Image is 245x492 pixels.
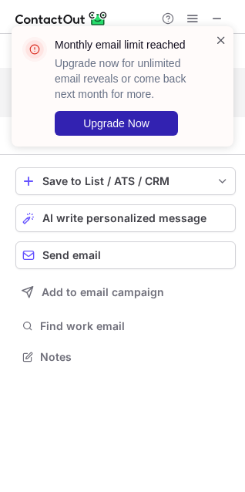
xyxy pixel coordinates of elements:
img: error [22,37,47,62]
button: Notes [15,346,236,368]
button: Upgrade Now [55,111,178,136]
span: Send email [42,249,101,261]
div: Save to List / ATS / CRM [42,175,209,187]
header: Monthly email limit reached [55,37,196,52]
button: Add to email campaign [15,278,236,306]
span: Find work email [40,319,230,333]
button: Send email [15,241,236,269]
span: Notes [40,350,230,364]
button: save-profile-one-click [15,167,236,195]
button: Find work email [15,315,236,337]
span: Upgrade Now [83,117,149,130]
span: AI write personalized message [42,212,206,224]
span: Add to email campaign [42,286,164,298]
p: Upgrade now for unlimited email reveals or come back next month for more. [55,56,196,102]
img: ContactOut v5.3.10 [15,9,108,28]
button: AI write personalized message [15,204,236,232]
